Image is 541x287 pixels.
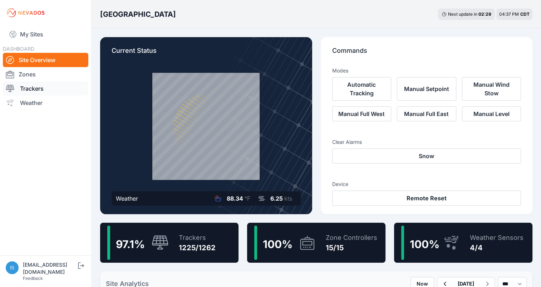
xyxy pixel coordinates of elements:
[394,223,532,263] a: 100%Weather Sensors4/4
[227,195,243,202] span: 88.34
[499,11,519,17] span: 04:37 PM
[100,9,176,19] h3: [GEOGRAPHIC_DATA]
[116,194,138,203] div: Weather
[462,77,521,101] button: Manual Wind Stow
[6,7,46,19] img: Nevados
[326,243,377,253] div: 15/15
[245,195,250,202] span: °F
[520,11,530,17] span: CDT
[470,233,523,243] div: Weather Sensors
[3,46,34,52] span: DASHBOARD
[332,46,521,61] p: Commands
[23,261,77,276] div: [EMAIL_ADDRESS][DOMAIN_NAME]
[332,191,521,206] button: Remote Reset
[116,238,145,251] span: 97.1 %
[332,106,392,121] button: Manual Full West
[326,233,377,243] div: Zone Controllers
[332,139,521,146] h3: Clear Alarms
[332,148,521,163] button: Snow
[397,77,456,101] button: Manual Setpoint
[112,46,301,61] p: Current Status
[3,53,88,67] a: Site Overview
[284,195,292,202] span: kts
[410,238,439,251] span: 100 %
[179,243,216,253] div: 1225/1262
[397,106,456,121] button: Manual Full East
[332,67,348,74] h3: Modes
[462,106,521,121] button: Manual Level
[6,261,19,274] img: iswagart@prim.com
[3,26,88,43] a: My Sites
[478,11,491,17] div: 02 : 29
[3,96,88,110] a: Weather
[247,223,385,263] a: 100%Zone Controllers15/15
[3,81,88,96] a: Trackers
[23,276,43,281] a: Feedback
[332,77,392,101] button: Automatic Tracking
[3,67,88,81] a: Zones
[448,11,477,17] span: Next update in
[100,5,176,24] nav: Breadcrumb
[179,233,216,243] div: Trackers
[270,195,283,202] span: 6.25
[332,181,521,188] h3: Device
[470,243,523,253] div: 4/4
[100,223,238,263] a: 97.1%Trackers1225/1262
[263,238,292,251] span: 100 %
